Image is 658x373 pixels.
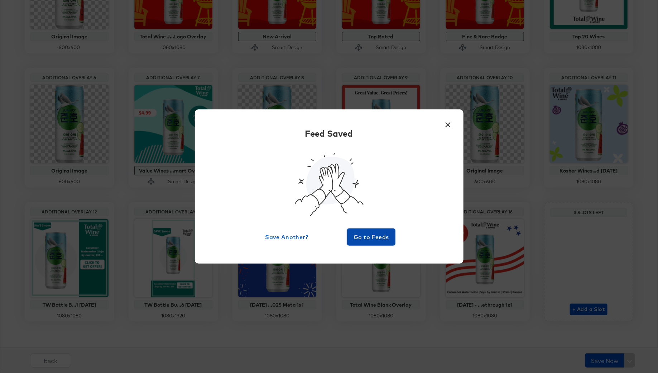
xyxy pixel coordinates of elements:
span: Save Another? [265,232,308,242]
button: × [442,117,455,129]
button: Save Another? [263,228,311,246]
div: Feed Saved [305,127,353,140]
span: Go to Feeds [350,232,393,242]
button: Go to Feeds [347,228,396,246]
